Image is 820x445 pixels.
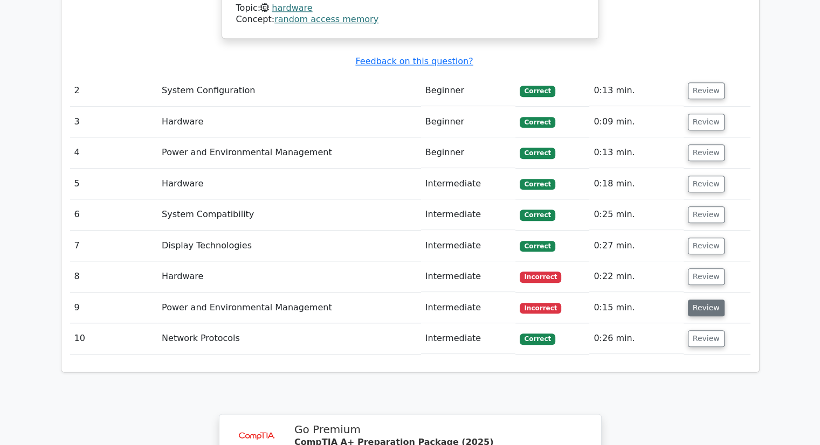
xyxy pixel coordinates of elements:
button: Review [688,238,725,254]
td: Intermediate [421,261,516,292]
td: Intermediate [421,169,516,199]
td: 6 [70,199,158,230]
button: Review [688,176,725,192]
td: Hardware [157,107,421,137]
a: hardware [272,3,312,13]
span: Correct [520,241,555,252]
td: 0:18 min. [589,169,683,199]
td: 0:13 min. [589,137,683,168]
td: 10 [70,323,158,354]
td: 7 [70,231,158,261]
td: Beginner [421,75,516,106]
td: 9 [70,293,158,323]
div: Topic: [236,3,584,14]
td: Power and Environmental Management [157,137,421,168]
td: System Compatibility [157,199,421,230]
td: Beginner [421,137,516,168]
a: random access memory [274,14,378,24]
td: 4 [70,137,158,168]
span: Incorrect [520,303,561,314]
button: Review [688,206,725,223]
td: Intermediate [421,231,516,261]
button: Review [688,114,725,130]
span: Correct [520,179,555,190]
td: 0:25 min. [589,199,683,230]
td: 0:27 min. [589,231,683,261]
span: Correct [520,210,555,220]
span: Incorrect [520,272,561,282]
span: Correct [520,333,555,344]
td: Hardware [157,169,421,199]
td: 8 [70,261,158,292]
td: Hardware [157,261,421,292]
td: 0:26 min. [589,323,683,354]
button: Review [688,144,725,161]
span: Correct [520,117,555,128]
td: Power and Environmental Management [157,293,421,323]
span: Correct [520,86,555,96]
button: Review [688,268,725,285]
td: 0:15 min. [589,293,683,323]
span: Correct [520,148,555,158]
button: Review [688,300,725,316]
button: Review [688,330,725,347]
div: Concept: [236,14,584,25]
td: 0:09 min. [589,107,683,137]
a: Feedback on this question? [355,56,473,66]
td: Network Protocols [157,323,421,354]
td: Intermediate [421,199,516,230]
td: 3 [70,107,158,137]
td: 0:13 min. [589,75,683,106]
button: Review [688,82,725,99]
td: 0:22 min. [589,261,683,292]
td: 2 [70,75,158,106]
td: Beginner [421,107,516,137]
td: Intermediate [421,323,516,354]
td: System Configuration [157,75,421,106]
td: Display Technologies [157,231,421,261]
td: Intermediate [421,293,516,323]
td: 5 [70,169,158,199]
